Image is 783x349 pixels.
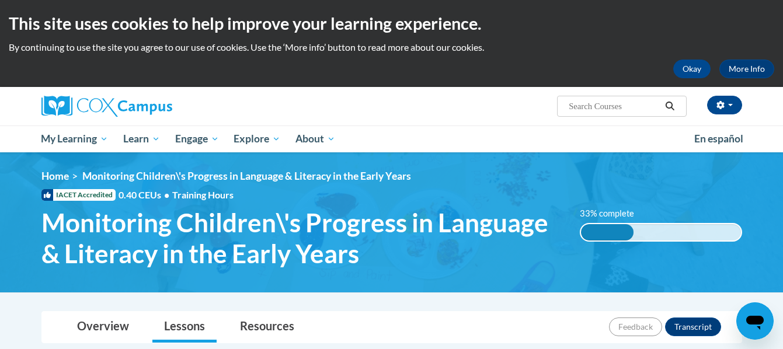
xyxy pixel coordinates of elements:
p: By continuing to use the site you agree to our use of cookies. Use the ‘More info’ button to read... [9,41,774,54]
iframe: Button to launch messaging window [736,302,774,340]
span: About [295,132,335,146]
span: Monitoring Children\'s Progress in Language & Literacy in the Early Years [41,207,563,269]
div: Main menu [24,125,760,152]
input: Search Courses [568,99,661,113]
span: 0.40 CEUs [119,189,172,201]
a: More Info [719,60,774,78]
span: • [164,189,169,200]
div: 33% complete [581,224,634,240]
label: 33% complete [580,207,647,220]
span: IACET Accredited [41,189,116,201]
span: Monitoring Children\'s Progress in Language & Literacy in the Early Years [82,170,411,182]
span: My Learning [41,132,108,146]
a: En español [687,127,751,151]
h2: This site uses cookies to help improve your learning experience. [9,12,774,35]
a: Engage [168,125,227,152]
img: Cox Campus [41,96,172,117]
a: About [288,125,343,152]
a: Learn [116,125,168,152]
span: Learn [123,132,160,146]
span: Explore [234,132,280,146]
a: Explore [226,125,288,152]
span: Engage [175,132,219,146]
a: Overview [65,312,141,343]
a: Home [41,170,69,182]
a: My Learning [34,125,116,152]
a: Resources [228,312,306,343]
button: Transcript [665,317,721,336]
button: Feedback [609,317,662,336]
span: En español [694,132,743,145]
button: Okay [673,60,711,78]
button: Search [661,99,678,113]
a: Lessons [152,312,217,343]
a: Cox Campus [41,96,263,117]
span: Training Hours [172,189,234,200]
button: Account Settings [707,96,742,114]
